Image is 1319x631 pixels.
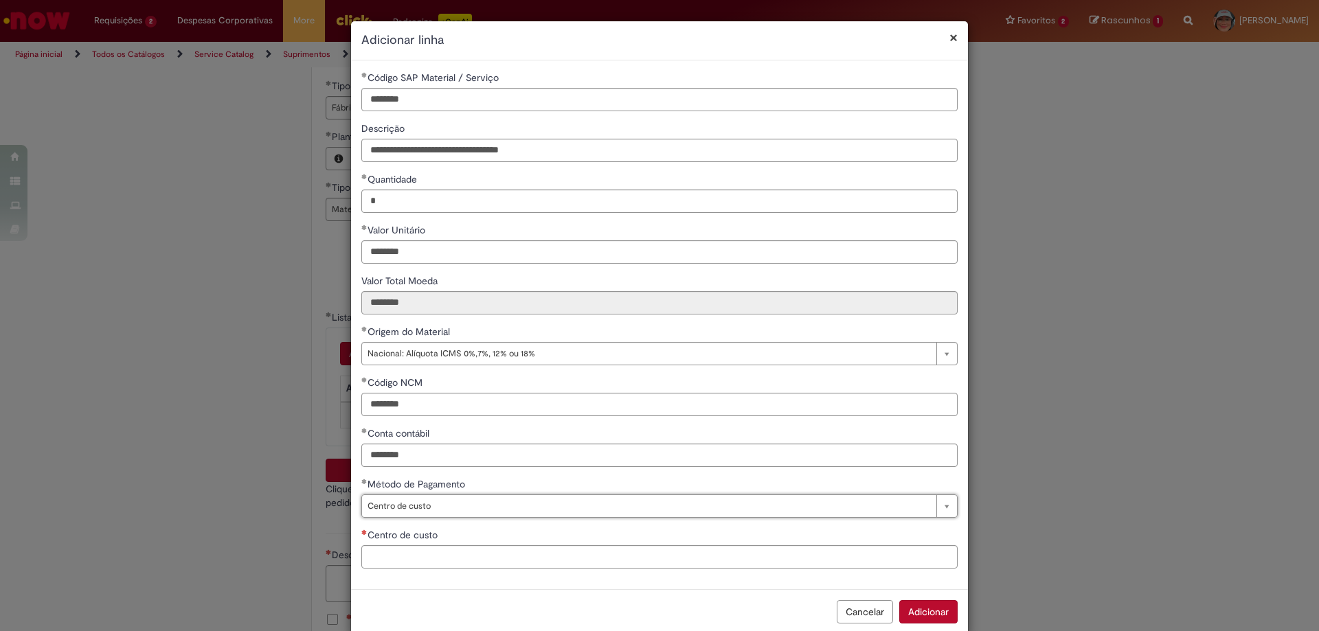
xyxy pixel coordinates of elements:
[368,427,432,439] span: Conta contábil
[361,174,368,179] span: Obrigatório Preenchido
[361,32,958,49] h2: Adicionar linha
[361,428,368,433] span: Obrigatório Preenchido
[361,139,958,162] input: Descrição
[361,545,958,569] input: Centro de custo
[361,122,407,135] span: Descrição
[368,71,501,84] span: Código SAP Material / Serviço
[361,529,368,535] span: Necessários
[361,190,958,213] input: Quantidade
[368,173,420,185] span: Quantidade
[361,72,368,78] span: Obrigatório Preenchido
[368,529,440,541] span: Centro de custo
[368,343,929,365] span: Nacional: Alíquota ICMS 0%,7%, 12% ou 18%
[361,291,958,314] input: Valor Total Moeda
[361,240,958,264] input: Valor Unitário
[368,224,428,236] span: Valor Unitário
[368,376,425,389] span: Código NCM
[361,393,958,416] input: Código NCM
[368,478,468,490] span: Método de Pagamento
[899,600,958,623] button: Adicionar
[361,377,368,382] span: Obrigatório Preenchido
[368,325,453,338] span: Origem do Material
[837,600,893,623] button: Cancelar
[361,225,368,230] span: Obrigatório Preenchido
[361,479,368,484] span: Obrigatório Preenchido
[361,444,958,467] input: Conta contábil
[361,88,958,111] input: Código SAP Material / Serviço
[361,275,440,287] span: Somente leitura - Valor Total Moeda
[368,495,929,517] span: Centro de custo
[949,30,958,45] button: Fechar modal
[361,326,368,332] span: Obrigatório Preenchido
